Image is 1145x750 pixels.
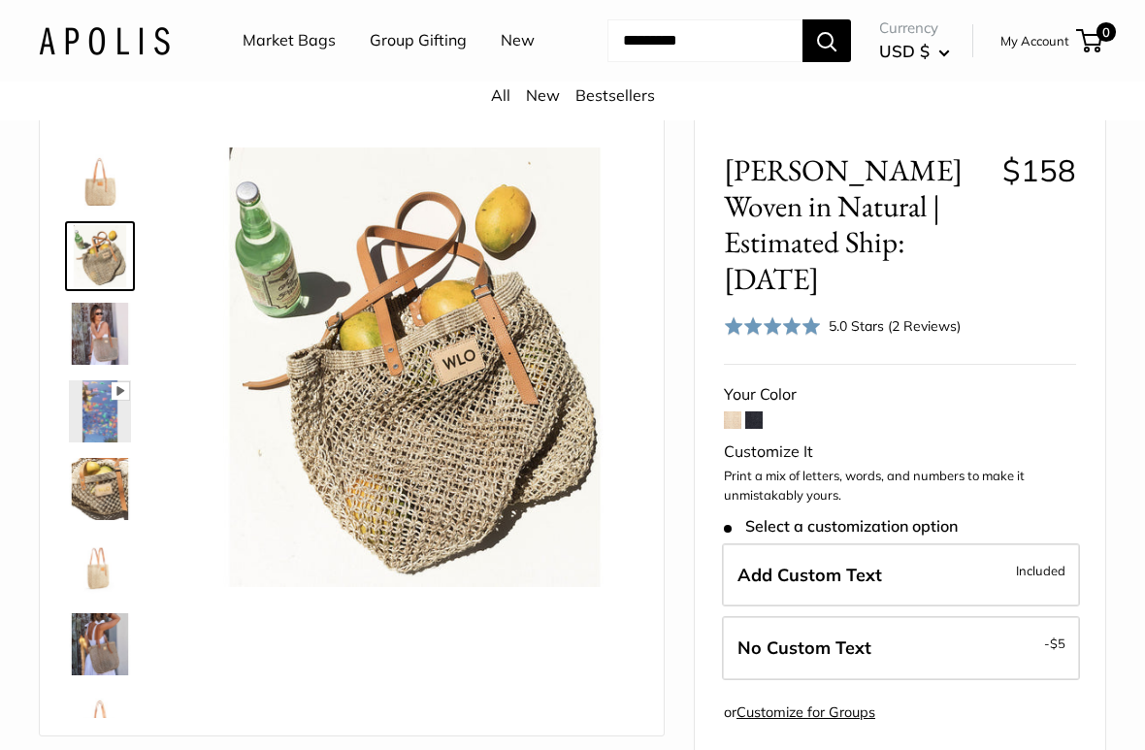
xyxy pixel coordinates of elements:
a: Mercado Woven in Natural | Estimated Ship: Oct. 19th [65,144,135,213]
div: 5.0 Stars (2 Reviews) [724,311,961,340]
a: All [491,85,510,105]
input: Search... [607,19,802,62]
img: Mercado Woven in Natural | Estimated Ship: Oct. 19th [69,536,131,598]
a: Bestsellers [575,85,655,105]
a: 0 [1078,29,1102,52]
a: Mercado Woven in Natural | Estimated Ship: Oct. 19th [65,532,135,602]
span: No Custom Text [737,636,871,659]
span: [PERSON_NAME] Woven in Natural | Estimated Ship: [DATE] [724,152,988,297]
a: Mercado Woven in Natural | Estimated Ship: Oct. 19th [65,299,135,369]
button: Search [802,19,851,62]
img: Mercado Woven in Natural | Estimated Ship: Oct. 19th [69,303,131,365]
div: Customize It [724,438,1076,467]
span: USD $ [879,41,930,61]
span: - [1044,632,1065,655]
a: Mercado Woven in Natural | Estimated Ship: Oct. 19th [65,609,135,679]
button: USD $ [879,36,950,67]
img: Mercado Woven in Natural | Estimated Ship: Oct. 19th [69,458,131,520]
span: $158 [1002,151,1076,189]
div: 5.0 Stars (2 Reviews) [829,315,961,337]
span: Currency [879,15,950,42]
a: New [501,26,535,55]
img: Mercado Woven in Natural | Estimated Ship: Oct. 19th [69,613,131,675]
a: Market Bags [243,26,336,55]
label: Leave Blank [722,616,1080,680]
div: or [724,700,875,726]
span: Included [1016,559,1065,582]
p: Print a mix of letters, words, and numbers to make it unmistakably yours. [724,467,1076,505]
span: Select a customization option [724,517,958,536]
span: Add Custom Text [737,564,882,586]
img: Mercado Woven in Natural | Estimated Ship: Oct. 19th [69,380,131,442]
img: Mercado Woven in Natural | Estimated Ship: Oct. 19th [69,147,131,210]
label: Add Custom Text [722,543,1080,607]
span: 0 [1096,22,1116,42]
a: Mercado Woven in Natural | Estimated Ship: Oct. 19th [65,376,135,446]
a: Mercado Woven in Natural | Estimated Ship: Oct. 19th [65,454,135,524]
span: $5 [1050,636,1065,651]
a: Group Gifting [370,26,467,55]
div: Your Color [724,380,1076,409]
a: My Account [1000,29,1069,52]
img: Mercado Woven in Natural | Estimated Ship: Oct. 19th [195,147,635,587]
a: Mercado Woven in Natural | Estimated Ship: Oct. 19th [65,221,135,291]
a: Customize for Groups [736,703,875,721]
a: New [526,85,560,105]
img: Apolis [39,26,170,54]
img: Mercado Woven in Natural | Estimated Ship: Oct. 19th [69,225,131,287]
